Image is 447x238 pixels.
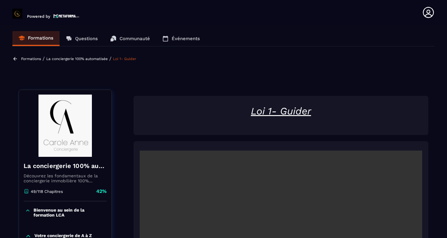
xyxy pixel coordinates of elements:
[156,31,206,46] a: Événements
[53,13,79,19] img: logo
[27,14,50,19] p: Powered by
[43,56,45,62] span: /
[113,57,136,61] a: Loi 1- Guider
[24,173,107,183] p: Découvrez les fondamentaux de la conciergerie immobilière 100% automatisée. Cette formation est c...
[21,57,41,61] a: Formations
[104,31,156,46] a: Communauté
[31,189,63,194] p: 49/118 Chapitres
[96,188,107,195] p: 42%
[251,105,311,117] u: Loi 1- Guider
[109,56,111,62] span: /
[24,95,107,157] img: banner
[172,36,200,41] p: Événements
[12,31,60,46] a: Formations
[34,208,105,217] p: Bienvenue au sein de la formation LCA
[60,31,104,46] a: Questions
[28,35,53,41] p: Formations
[120,36,150,41] p: Communauté
[24,161,107,170] h4: La conciergerie 100% automatisée
[75,36,98,41] p: Questions
[12,9,22,19] img: logo-branding
[46,57,108,61] a: La conciergerie 100% automatisée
